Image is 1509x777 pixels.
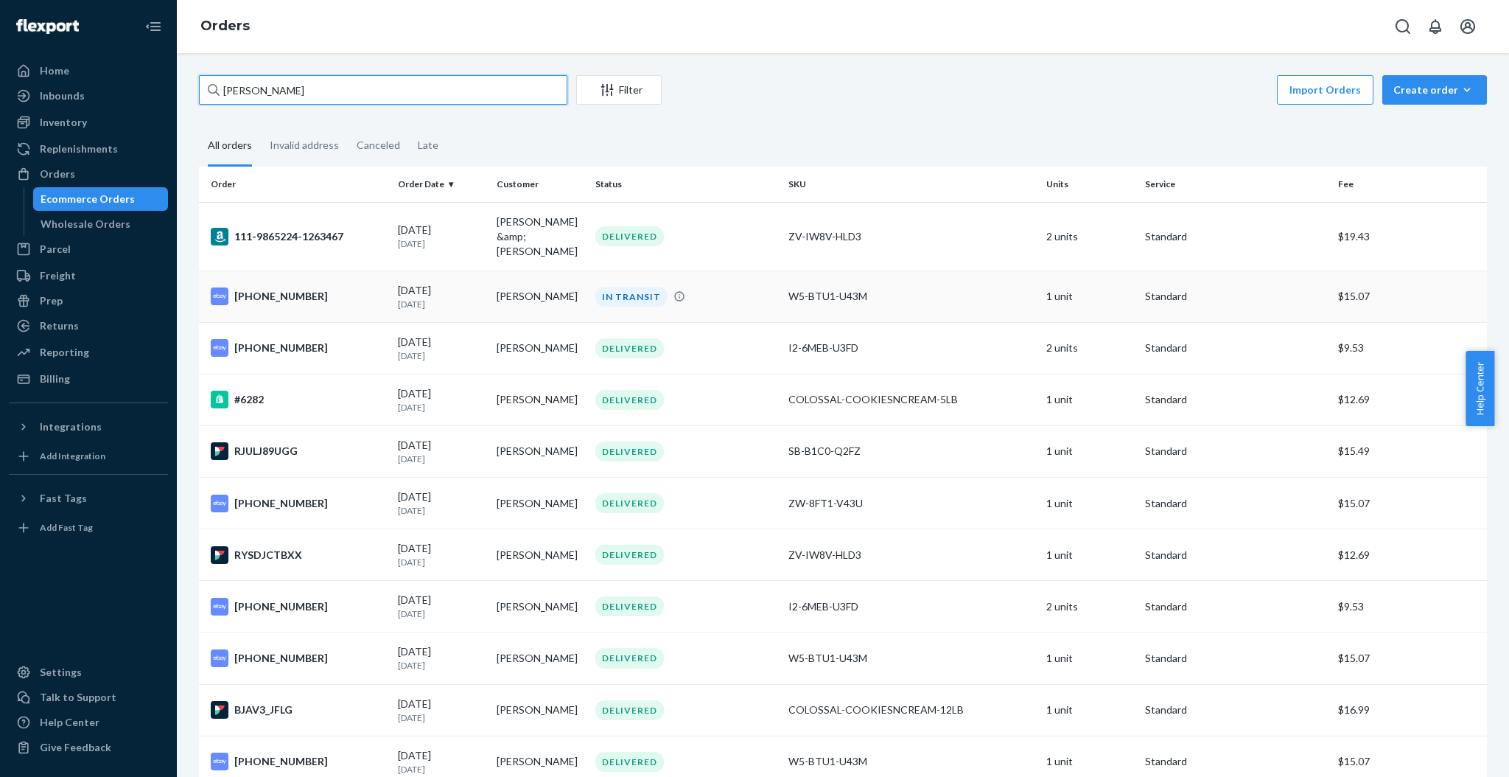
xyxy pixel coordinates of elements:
a: Prep [9,289,168,313]
td: [PERSON_NAME] [491,425,589,477]
input: Search orders [199,75,567,105]
a: Billing [9,367,168,391]
div: All orders [208,126,252,167]
p: Standard [1145,392,1326,407]
a: Parcel [9,237,168,261]
td: 1 unit [1040,529,1139,581]
a: Home [9,59,168,83]
td: [PERSON_NAME] [491,374,589,425]
th: SKU [782,167,1040,202]
div: Help Center [40,715,99,730]
div: Parcel [40,242,71,257]
a: Inventory [9,111,168,134]
p: Standard [1145,341,1326,355]
div: Orders [40,167,75,181]
td: 1 unit [1040,633,1139,684]
a: Reporting [9,341,168,364]
p: [DATE] [398,607,485,620]
td: [PERSON_NAME] &amp; [PERSON_NAME] [491,202,589,271]
ol: breadcrumbs [189,5,262,48]
div: Wholesale Orders [41,217,130,231]
div: Invalid address [270,126,339,164]
div: Freight [40,268,76,283]
div: DELIVERED [595,390,664,410]
th: Order [199,167,392,202]
div: DELIVERED [595,596,664,616]
div: [DATE] [398,541,485,568]
p: [DATE] [398,349,485,362]
td: [PERSON_NAME] [491,633,589,684]
a: Help Center [9,711,168,734]
button: Close Navigation [139,12,168,41]
p: Standard [1145,599,1326,614]
div: ZV-IW8V-HLD3 [788,229,1034,244]
div: Create order [1393,83,1476,97]
p: Standard [1145,754,1326,769]
div: [DATE] [398,593,485,620]
td: [PERSON_NAME] [491,581,589,633]
p: Standard [1145,289,1326,304]
td: 2 units [1040,202,1139,271]
div: COLOSSAL-COOKIESNCREAM-12LB [788,703,1034,717]
p: [DATE] [398,401,485,414]
th: Service [1139,167,1332,202]
div: Ecommerce Orders [41,192,135,206]
div: Billing [40,372,70,386]
div: DELIVERED [595,648,664,668]
td: 1 unit [1040,684,1139,736]
div: [PHONE_NUMBER] [211,753,386,770]
button: Give Feedback [9,736,168,759]
td: 1 unit [1040,478,1139,529]
th: Fee [1332,167,1487,202]
div: Canceled [357,126,400,164]
div: W5-BTU1-U43M [788,754,1034,769]
th: Order Date [392,167,491,202]
p: [DATE] [398,237,485,250]
div: Give Feedback [40,740,111,755]
td: [PERSON_NAME] [491,271,589,322]
div: [DATE] [398,223,485,250]
div: [DATE] [398,438,485,465]
a: Inbounds [9,84,168,108]
p: [DATE] [398,504,485,517]
div: [DATE] [398,697,485,724]
div: COLOSSAL-COOKIESNCREAM-5LB [788,392,1034,407]
div: [DATE] [398,283,485,310]
a: Add Fast Tag [9,516,168,540]
div: SB-B1C0-Q2FZ [788,444,1034,459]
div: Settings [40,665,82,680]
button: Open notifications [1421,12,1450,41]
p: Standard [1145,444,1326,459]
div: [PHONE_NUMBER] [211,288,386,305]
div: Filter [577,83,661,97]
td: $15.49 [1332,425,1487,477]
p: [DATE] [398,711,485,724]
a: Freight [9,264,168,288]
div: Inbounds [40,88,85,103]
div: 111-9865224-1263467 [211,228,386,245]
button: Integrations [9,415,168,439]
div: DELIVERED [595,338,664,358]
div: Integrations [40,419,102,434]
a: Talk to Support [9,686,168,709]
td: $15.07 [1332,271,1487,322]
td: [PERSON_NAME] [491,478,589,529]
td: 1 unit [1040,271,1139,322]
div: Inventory [40,115,87,130]
p: [DATE] [398,659,485,672]
img: Flexport logo [16,19,79,34]
div: Add Integration [40,450,105,462]
a: Add Integration [9,445,168,468]
td: $9.53 [1332,322,1487,374]
td: $12.69 [1332,374,1487,425]
div: [PHONE_NUMBER] [211,339,386,357]
div: Late [418,126,438,164]
td: 2 units [1040,322,1139,374]
div: W5-BTU1-U43M [788,651,1034,666]
div: I2-6MEB-U3FD [788,341,1034,355]
div: RYSDJCTBXX [211,546,386,564]
p: [DATE] [398,763,485,776]
th: Status [589,167,782,202]
div: [DATE] [398,489,485,517]
div: RJULJ89UGG [211,442,386,460]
